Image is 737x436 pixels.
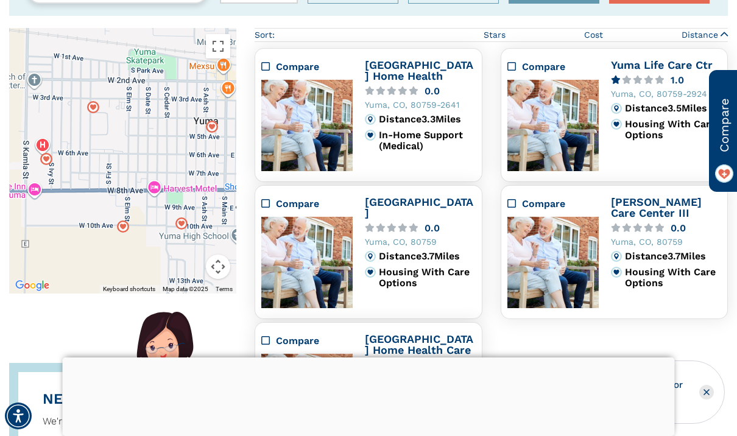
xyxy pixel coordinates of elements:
div: Sort: [255,29,275,41]
span: Cost [584,29,603,41]
img: Google [12,278,52,294]
div: In-Home Support (Medical) [379,130,475,152]
div: Housing With Care Options [625,267,721,289]
button: Toggle fullscreen view [206,34,230,58]
a: [GEOGRAPHIC_DATA] Home Health [365,58,473,82]
a: 0.0 [365,223,475,233]
div: 0.0 [671,223,686,233]
div: Close [699,385,714,399]
img: search-map-marker.svg [116,220,129,233]
div: 1.0 [671,76,684,85]
span: Compare [715,98,733,152]
a: [PERSON_NAME] Care Center III [611,195,702,219]
div: 0.0 [425,223,440,233]
div: Compare [507,60,599,74]
div: Compare [276,334,353,348]
div: Compare [261,60,353,74]
div: Accessibility Menu [5,403,32,429]
a: Open this area in Google Maps (opens a new window) [12,278,52,294]
div: Compare [261,334,353,348]
div: Popover trigger [175,217,188,230]
img: distance.svg [611,251,622,262]
div: Popover trigger [116,220,129,233]
div: Popover trigger [87,101,99,113]
div: We're here to help! [43,414,169,429]
div: Distance 3.3 Miles [379,114,475,125]
span: Map data ©2025 [163,286,208,292]
img: distance.svg [365,114,376,125]
img: primary.svg [611,267,622,278]
a: Terms (opens in new tab) [216,286,233,292]
img: distance.svg [611,103,622,114]
img: primary.svg [365,130,376,141]
div: Compare [276,197,353,211]
div: Compare [276,60,353,74]
a: Yuma Life Care Ctr [611,58,713,71]
div: Popover trigger [40,153,52,165]
a: [GEOGRAPHIC_DATA] [365,195,473,219]
div: NEED GUIDANCE? [43,390,169,408]
img: search-map-marker.svg [206,121,218,133]
a: 0.0 [611,223,721,233]
img: distance.svg [365,251,376,262]
div: Distance 3.7 Miles [379,251,475,262]
button: Keyboard shortcuts [103,285,155,294]
div: Yuma, CO, 80759-2641 [365,100,475,109]
div: Compare [522,60,599,74]
div: Yuma, CO, 80759 [365,237,475,246]
div: Housing With Care Options [379,267,475,289]
span: Stars [484,29,506,41]
a: [GEOGRAPHIC_DATA] Home Health Care [365,332,473,356]
img: search-map-marker.svg [87,101,99,113]
div: Distance 3.5 Miles [625,103,721,114]
div: Distance 3.7 Miles [625,251,721,262]
img: search-map-marker.svg [40,153,52,165]
div: Housing With Care Options [625,119,721,141]
img: primary.svg [611,119,622,130]
img: hello-there-lady.svg [131,312,198,378]
button: Map camera controls [206,255,230,279]
div: Yuma, CO, 80759-2924 [611,90,721,98]
div: 0.0 [425,86,440,96]
iframe: Advertisement [63,357,675,433]
a: 0.0 [365,86,475,96]
div: Compare [522,197,599,211]
div: Yuma, CO, 80759 [611,237,721,246]
div: Compare [261,197,353,211]
span: Distance [682,29,718,41]
div: Compare [507,197,599,211]
div: Popover trigger [206,121,218,133]
img: primary.svg [365,267,376,278]
img: favorite_on.png [715,164,733,183]
a: 1.0 [611,76,721,85]
img: search-map-marker.svg [175,217,188,230]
